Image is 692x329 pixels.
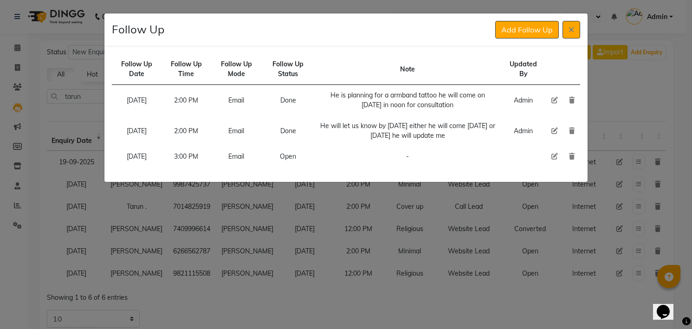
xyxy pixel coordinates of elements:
[117,126,156,136] div: [DATE]
[262,85,314,116] td: Done
[167,152,205,161] div: 3:00 PM
[262,116,314,146] td: Done
[112,54,162,85] td: Follow Up Date
[167,126,205,136] div: 2:00 PM
[314,54,501,85] td: Note
[161,54,211,85] td: Follow Up Time
[211,85,262,116] td: Email
[211,116,262,146] td: Email
[314,85,501,116] td: He is planning for a armband tattoo he will come on [DATE] in noon for consultation
[211,54,262,85] td: Follow Up Mode
[117,96,156,105] div: [DATE]
[653,292,683,320] iframe: chat widget
[117,152,156,161] div: [DATE]
[501,54,546,85] td: Updated By
[314,146,501,167] td: -
[167,96,205,105] div: 2:00 PM
[262,146,314,167] td: Open
[112,21,164,38] h4: Follow Up
[262,54,314,85] td: Follow Up Status
[501,116,546,146] td: Admin
[211,146,262,167] td: Email
[501,85,546,116] td: Admin
[495,21,559,39] button: Add Follow Up
[314,116,501,146] td: He will let us know by [DATE] either he will come [DATE] or [DATE] he will update me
